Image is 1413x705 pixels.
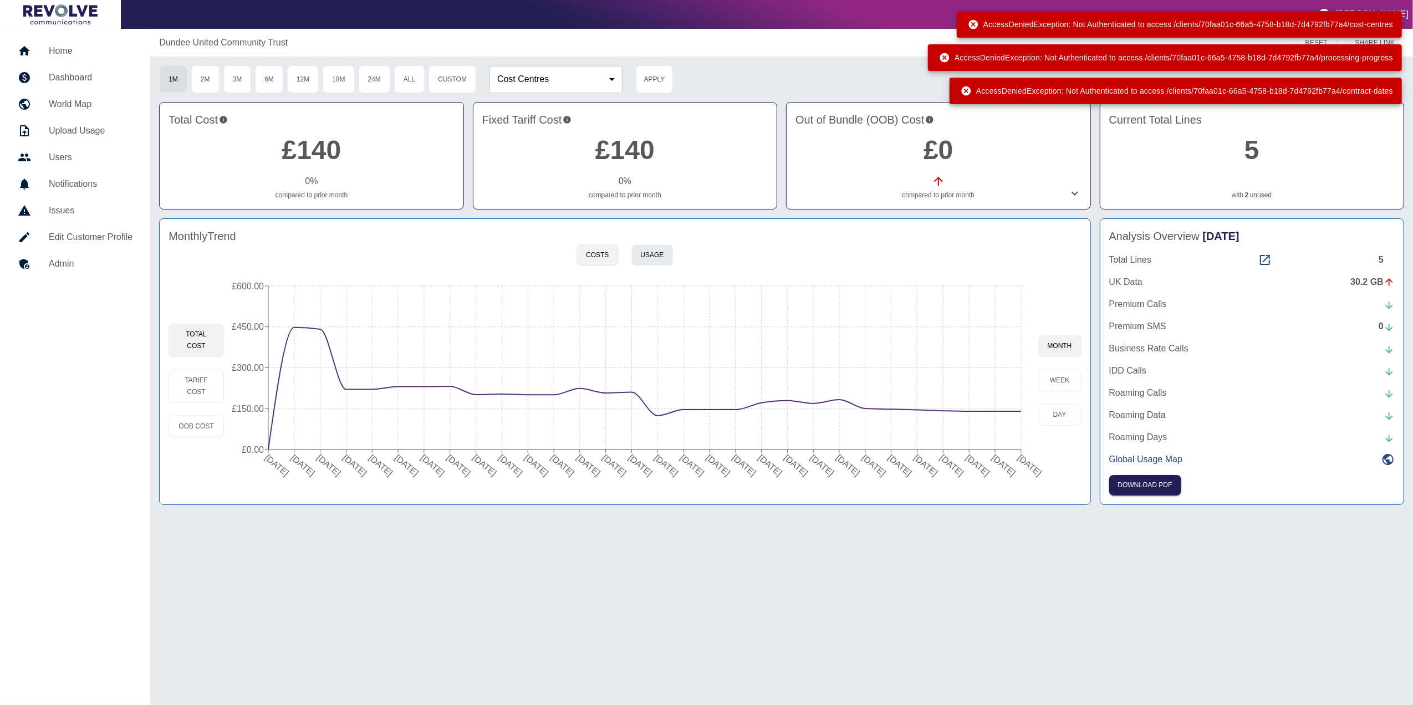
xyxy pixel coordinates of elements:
[886,453,914,478] tspan: [DATE]
[1109,253,1152,267] p: Total Lines
[287,65,319,93] button: 12M
[169,416,224,437] button: OOB Cost
[255,65,283,93] button: 6M
[9,38,141,64] a: Home
[9,91,141,117] a: World Map
[631,244,674,266] button: Usage
[1109,275,1395,289] a: UK Data30.2 GB
[1109,431,1395,444] a: Roaming Days
[1203,230,1239,242] span: [DATE]
[925,111,934,128] svg: Costs outside of your fixed tariff
[49,177,132,191] h5: Notifications
[782,453,810,478] tspan: [DATE]
[359,65,390,93] button: 24M
[1038,404,1082,426] button: day
[1109,386,1167,400] p: Roaming Calls
[1109,190,1395,200] p: with unused
[1109,298,1395,311] a: Premium Calls
[191,65,220,93] button: 2M
[636,65,673,93] button: Apply
[595,135,655,165] a: £140
[938,453,966,478] tspan: [DATE]
[289,453,317,478] tspan: [DATE]
[679,453,706,478] tspan: [DATE]
[49,44,132,58] h5: Home
[367,453,395,478] tspan: [DATE]
[49,257,132,270] h5: Admin
[1109,386,1395,400] a: Roaming Calls
[619,175,631,188] p: 0 %
[282,135,341,165] a: £140
[232,363,264,372] tspan: £300.00
[860,453,888,478] tspan: [DATE]
[394,65,425,93] button: All
[1109,364,1147,377] p: IDD Calls
[159,36,288,49] a: Dundee United Community Trust
[482,111,768,128] h4: Fixed Tariff Cost
[1109,320,1166,333] p: Premium SMS
[1350,275,1395,289] div: 30.2 GB
[1109,275,1142,289] p: UK Data
[834,453,862,478] tspan: [DATE]
[1109,342,1395,355] a: Business Rate Calls
[323,65,354,93] button: 18M
[159,65,187,93] button: 1M
[575,453,603,478] tspan: [DATE]
[232,404,264,413] tspan: £150.00
[9,117,141,144] a: Upload Usage
[705,453,732,478] tspan: [DATE]
[169,190,454,200] p: compared to prior month
[305,175,318,188] p: 0 %
[419,453,447,478] tspan: [DATE]
[49,231,132,244] h5: Edit Customer Profile
[1244,135,1259,165] a: 5
[1109,228,1395,244] h4: Analysis Overview
[341,453,369,478] tspan: [DATE]
[1038,335,1082,357] button: month
[232,322,264,331] tspan: £450.00
[9,197,141,224] a: Issues
[577,244,618,266] button: Costs
[549,453,577,478] tspan: [DATE]
[1109,253,1395,267] a: Total Lines5
[600,453,628,478] tspan: [DATE]
[1016,453,1044,478] tspan: [DATE]
[912,453,940,478] tspan: [DATE]
[1109,364,1395,377] a: IDD Calls
[169,228,236,244] h4: Monthly Trend
[1109,320,1395,333] a: Premium SMS0
[808,453,836,478] tspan: [DATE]
[9,144,141,171] a: Users
[232,282,264,291] tspan: £600.00
[169,111,454,128] h4: Total Cost
[263,453,291,478] tspan: [DATE]
[9,224,141,251] a: Edit Customer Profile
[924,135,953,165] a: £0
[49,71,132,84] h5: Dashboard
[1109,111,1395,128] h4: Current Total Lines
[1109,408,1166,422] p: Roaming Data
[1109,453,1183,466] p: Global Usage Map
[219,111,228,128] svg: This is the total charges incurred over 1 months
[795,111,1081,128] h4: Out of Bundle (OOB) Cost
[652,453,680,478] tspan: [DATE]
[968,14,1393,34] div: AccessDeniedException: Not Authenticated to access /clients/70faa01c-66a5-4758-b18d-7d4792fb77a4/...
[49,98,132,111] h5: World Map
[1379,253,1395,267] div: 5
[1109,431,1167,444] p: Roaming Days
[1109,342,1188,355] p: Business Rate Calls
[523,453,550,478] tspan: [DATE]
[49,124,132,137] h5: Upload Usage
[49,204,132,217] h5: Issues
[1109,453,1395,466] a: Global Usage Map
[445,453,472,478] tspan: [DATE]
[1379,320,1395,333] div: 0
[1245,190,1249,200] a: 2
[9,171,141,197] a: Notifications
[169,324,224,357] button: Total Cost
[626,453,654,478] tspan: [DATE]
[756,453,784,478] tspan: [DATE]
[9,64,141,91] a: Dashboard
[169,370,224,403] button: Tariff Cost
[9,251,141,277] a: Admin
